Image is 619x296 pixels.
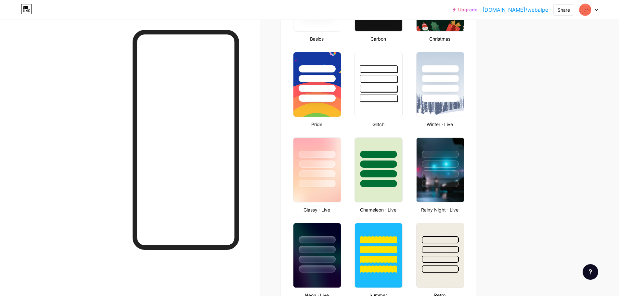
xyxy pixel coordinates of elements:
[453,7,477,12] a: Upgrade
[353,35,404,42] div: Carbon
[353,121,404,128] div: Glitch
[353,206,404,213] div: Chameleon · Live
[558,6,570,13] div: Share
[291,35,342,42] div: Basics
[291,121,342,128] div: Pride
[483,6,548,14] a: [DOMAIN_NAME]/webalpe
[414,206,465,213] div: Rainy Night · Live
[414,35,465,42] div: Christmas
[414,121,465,128] div: Winter · Live
[291,206,342,213] div: Glassy · Live
[579,4,591,16] img: webalpe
